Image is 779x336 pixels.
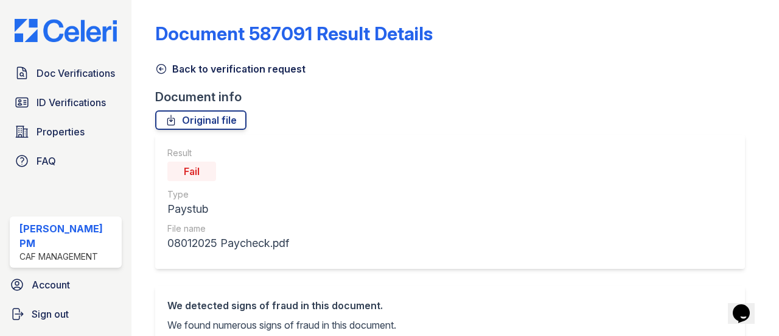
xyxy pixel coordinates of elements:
[32,307,69,321] span: Sign out
[167,318,733,332] p: We found numerous signs of fraud in this document.
[37,154,56,168] span: FAQ
[167,235,289,252] div: 08012025 Paycheck.pdf
[167,188,289,201] div: Type
[5,19,127,42] img: CE_Logo_Blue-a8612792a0a2168367f1c8372b55b34899dd931a85d93a1a3d3e32e68fde9ad4.png
[19,251,117,263] div: CAF Management
[10,120,122,144] a: Properties
[167,298,733,313] div: We detected signs of fraud in this document.
[155,88,755,105] div: Document info
[167,162,216,181] div: Fail
[10,90,122,115] a: ID Verifications
[155,110,246,130] a: Original file
[167,223,289,235] div: File name
[155,23,433,45] a: Document 587091 Result Details
[5,302,127,326] a: Sign out
[5,273,127,297] a: Account
[167,201,289,218] div: Paystub
[37,66,115,80] span: Doc Verifications
[37,124,85,139] span: Properties
[10,61,122,85] a: Doc Verifications
[155,62,306,76] a: Back to verification request
[19,221,117,251] div: [PERSON_NAME] PM
[167,147,289,159] div: Result
[37,95,106,110] span: ID Verifications
[10,149,122,173] a: FAQ
[32,277,70,292] span: Account
[728,287,767,324] iframe: chat widget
